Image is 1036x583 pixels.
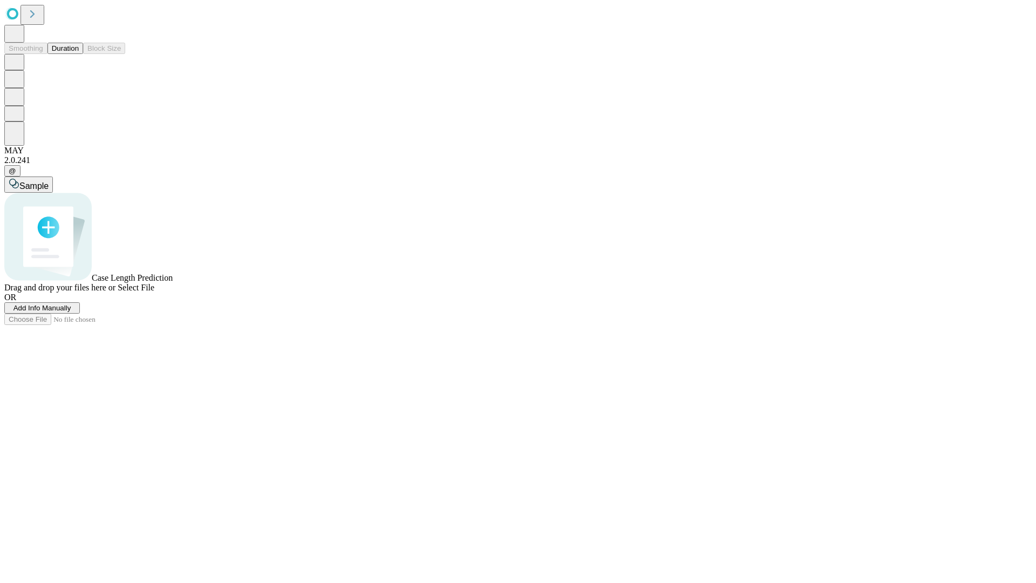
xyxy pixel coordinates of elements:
[118,283,154,292] span: Select File
[4,302,80,314] button: Add Info Manually
[92,273,173,282] span: Case Length Prediction
[4,177,53,193] button: Sample
[83,43,125,54] button: Block Size
[47,43,83,54] button: Duration
[4,155,1032,165] div: 2.0.241
[4,146,1032,155] div: MAY
[13,304,71,312] span: Add Info Manually
[4,43,47,54] button: Smoothing
[4,283,115,292] span: Drag and drop your files here or
[4,165,21,177] button: @
[19,181,49,191] span: Sample
[9,167,16,175] span: @
[4,293,16,302] span: OR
